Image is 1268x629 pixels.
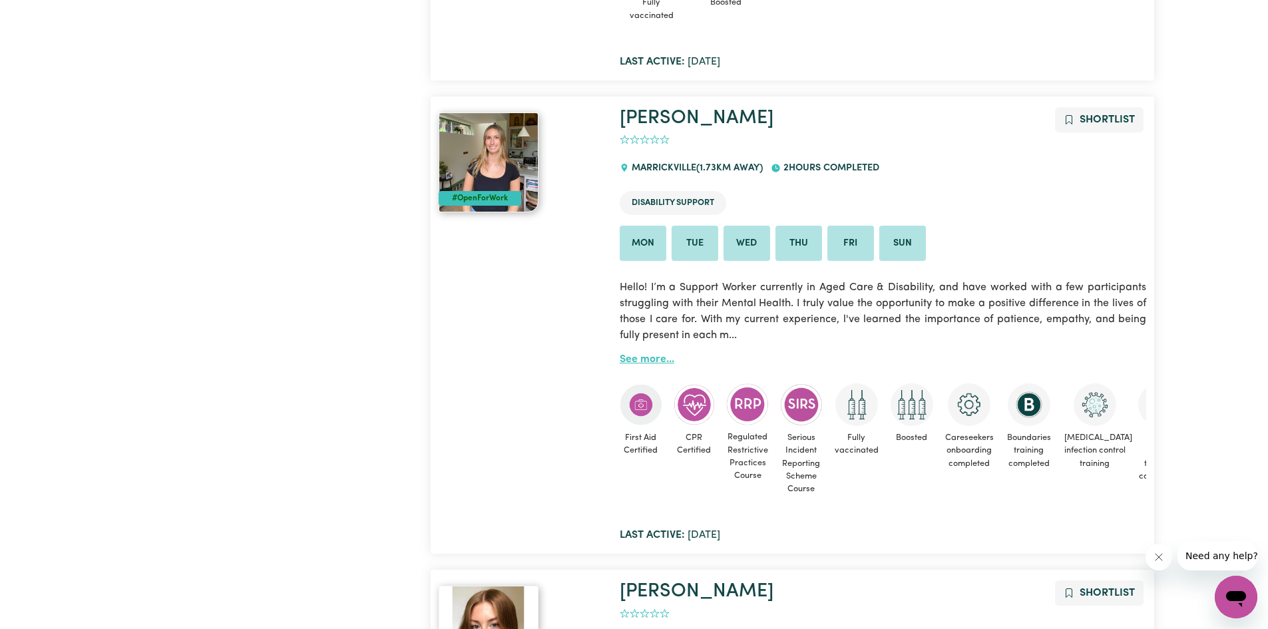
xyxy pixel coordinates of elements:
[620,426,662,462] span: First Aid Certified
[672,226,718,262] li: Available on Tue
[1006,426,1052,475] span: Boundaries training completed
[696,163,763,173] span: ( 1.73 km away)
[1008,383,1050,426] img: CS Academy: Boundaries in care and support work course completed
[891,383,933,426] img: Care and support worker has received booster dose of COVID-19 vaccination
[620,272,1146,351] p: Hello! I’m a Support Worker currently in Aged Care & Disability, and have worked with a few parti...
[726,383,769,425] img: CS Academy: Regulated Restrictive Practices course completed
[620,57,720,67] span: [DATE]
[891,426,933,449] span: Boosted
[620,530,685,540] b: Last active:
[948,383,990,426] img: CS Academy: Careseekers Onboarding course completed
[726,425,769,487] span: Regulated Restrictive Practices Course
[879,226,926,262] li: Available on Sun
[673,383,716,426] img: Care and support worker has completed CPR Certification
[620,226,666,262] li: Available on Mon
[835,383,878,426] img: Care and support worker has received 2 doses of COVID-19 vaccine
[1138,426,1181,488] span: NDIS worker training completed
[439,112,538,212] img: View Bianca's profile
[620,606,670,622] div: add rating by typing an integer from 0 to 5 or pressing arrow keys
[833,426,880,462] span: Fully vaccinated
[1080,588,1135,598] span: Shortlist
[620,191,726,214] li: Disability Support
[620,582,773,601] a: [PERSON_NAME]
[1146,544,1172,570] iframe: Close message
[827,226,874,262] li: Available on Fri
[439,191,521,206] div: #OpenForWork
[620,57,685,67] b: Last active:
[620,132,670,148] div: add rating by typing an integer from 0 to 5 or pressing arrow keys
[1063,426,1127,475] span: [MEDICAL_DATA] infection control training
[775,226,822,262] li: Available on Thu
[771,150,887,186] div: 2 hours completed
[620,530,720,540] span: [DATE]
[780,426,823,501] span: Serious Incident Reporting Scheme Course
[1074,383,1116,426] img: CS Academy: COVID-19 Infection Control Training course completed
[724,226,770,262] li: Available on Wed
[944,426,995,475] span: Careseekers onboarding completed
[620,108,773,128] a: [PERSON_NAME]
[1080,114,1135,125] span: Shortlist
[1138,383,1181,426] img: CS Academy: Introduction to NDIS Worker Training course completed
[780,383,823,426] img: CS Academy: Serious Incident Reporting Scheme course completed
[620,383,662,426] img: Care and support worker has completed First Aid Certification
[1215,576,1257,618] iframe: Button to launch messaging window
[1055,107,1144,132] button: Add to shortlist
[620,354,674,365] a: See more...
[1177,541,1257,570] iframe: Message from company
[439,112,604,212] a: Bianca#OpenForWork
[1055,580,1144,606] button: Add to shortlist
[620,150,771,186] div: MARRICKVILLE
[673,426,716,462] span: CPR Certified
[8,9,81,20] span: Need any help?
